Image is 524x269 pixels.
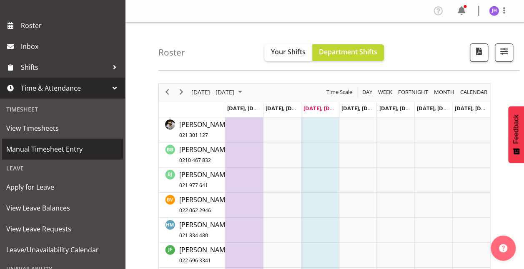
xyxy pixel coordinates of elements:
[6,223,119,235] span: View Leave Requests
[159,142,225,167] td: Ben Bennington resource
[179,220,231,239] span: [PERSON_NAME]
[489,6,499,16] img: james-hilhorst5206.jpg
[397,87,429,97] span: Fortnight
[459,87,488,97] span: calendar
[361,87,373,97] span: Day
[326,87,353,97] span: Time Scale
[179,245,231,264] span: [PERSON_NAME]
[2,101,123,118] div: Timesheet
[179,220,231,240] a: [PERSON_NAME]021 834 480
[6,122,119,134] span: View Timesheets
[190,87,246,97] button: September 2025
[21,19,121,32] span: Roster
[377,87,393,97] span: Week
[455,104,493,112] span: [DATE], [DATE]
[379,104,417,112] span: [DATE], [DATE]
[179,257,211,264] span: 022 696 3341
[21,82,108,94] span: Time & Attendance
[179,207,211,214] span: 022 062 2946
[397,87,430,97] button: Fortnight
[6,244,119,256] span: Leave/Unavailability Calendar
[159,193,225,218] td: Brenton Vanzwol resource
[417,104,455,112] span: [DATE], [DATE]
[2,239,123,260] a: Leave/Unavailability Calendar
[361,87,374,97] button: Timeline Day
[21,40,121,53] span: Inbox
[312,44,384,61] button: Department Shifts
[179,132,208,139] span: 021 301 127
[191,87,235,97] span: [DATE] - [DATE]
[433,87,456,97] button: Timeline Month
[179,120,231,139] span: [PERSON_NAME]
[179,170,326,190] a: [PERSON_NAME] ([GEOGRAPHIC_DATA]) Jordan021 977 641
[512,114,520,144] span: Feedback
[433,87,455,97] span: Month
[159,167,225,193] td: Brendan (Paris) Jordan resource
[159,218,225,243] td: Hamish MacMillan resource
[266,104,303,112] span: [DATE], [DATE]
[160,84,174,101] div: previous period
[179,245,231,265] a: [PERSON_NAME]022 696 3341
[508,106,524,163] button: Feedback - Show survey
[179,232,208,239] span: 021 834 480
[303,104,341,112] span: [DATE], [DATE]
[341,104,379,112] span: [DATE], [DATE]
[179,145,231,165] a: [PERSON_NAME]0210 467 832
[179,195,231,214] span: [PERSON_NAME]
[2,177,123,198] a: Apply for Leave
[325,87,354,97] button: Time Scale
[179,170,326,189] span: [PERSON_NAME] ([GEOGRAPHIC_DATA]) Jordan
[459,87,489,97] button: Month
[377,87,394,97] button: Timeline Week
[179,182,208,189] span: 021 977 641
[470,43,488,62] button: Download a PDF of the roster according to the set date range.
[179,195,231,215] a: [PERSON_NAME]022 062 2946
[2,198,123,218] a: View Leave Balances
[21,61,108,74] span: Shifts
[188,84,247,101] div: September 22 - 28, 2025
[499,244,507,252] img: help-xxl-2.png
[174,84,188,101] div: next period
[6,181,119,193] span: Apply for Leave
[179,157,211,164] span: 0210 467 832
[2,118,123,139] a: View Timesheets
[319,47,377,56] span: Department Shifts
[162,87,173,97] button: Previous
[264,44,312,61] button: Your Shifts
[271,47,306,56] span: Your Shifts
[179,119,231,140] a: [PERSON_NAME]021 301 127
[159,243,225,268] td: Jack Ford resource
[6,202,119,214] span: View Leave Balances
[2,139,123,160] a: Manual Timesheet Entry
[2,160,123,177] div: Leave
[495,43,513,62] button: Filter Shifts
[179,145,231,164] span: [PERSON_NAME]
[158,48,185,57] h4: Roster
[6,143,119,155] span: Manual Timesheet Entry
[159,117,225,142] td: Andrew Crenfeldt resource
[2,218,123,239] a: View Leave Requests
[227,104,269,112] span: [DATE], [DATE]
[176,87,187,97] button: Next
